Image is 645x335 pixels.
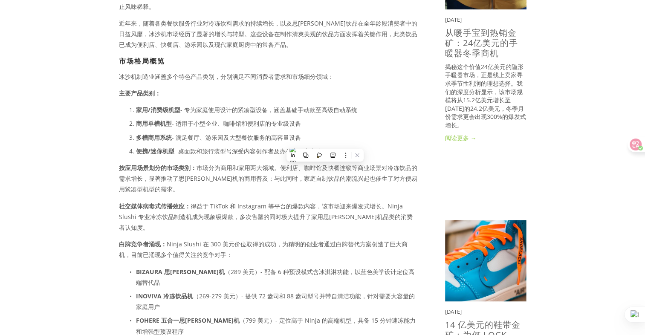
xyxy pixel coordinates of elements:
strong: BIZAURA 思[PERSON_NAME]机 [136,268,225,276]
font: 市场格局概览 [119,56,165,66]
font: - 桌面款和旅行装型号深受内容创作者及办公室用户青睐 [136,147,321,155]
strong: 商用单槽机型 [136,119,172,127]
font: 得益于 TikTok 和 Instagram 等平台的爆款内容，该市场迎来爆发式增长。Ninja Slushi 专业冷冻饮品制造机成为现象级爆款，多次售罄的同时极大提升了家用思[PERSON_N... [119,202,413,231]
time: [DATE] [445,16,462,23]
strong: INOVIVA 冷冻饮品机 [136,292,193,300]
font: （289 美元）- 配备 6 种预设模式含冰淇淋功能，以蓝色美学设计定位高端替代品 [136,268,414,286]
strong: 便携/迷你机型 [136,147,174,155]
font: （799 美元）- 定位高于 Ninja 的高端机型，具备 15 分钟速冻能力和增强型预设程序 [136,316,416,335]
font: 市场分为商用和家用两大领域。便利店、咖啡馆及快餐连锁等商业场景对冷冻饮品的需求增长，显著推动了思[PERSON_NAME]机的商用普及；与此同时，家庭自制饮品的潮流兴起也催生了对方便易用紧凑型机... [119,164,417,193]
font: 近年来，随着各类餐饮服务行业对冷冻饮料需求的持续增长，以及思[PERSON_NAME]饮品在全年龄段消费者中的日益风靡，冰沙机市场经历了显著的增长与转型。这些设备在制作清爽美观的饮品方面发挥着关... [119,19,417,49]
strong: 按应用场景划分的市场类别： [119,164,197,172]
font: 主要产品类别： [119,89,161,97]
img: The $1.4 Billion Shoelace Goldmine: Why Lock Laces, HICKIES, and Xpand Are Crushing Traditional B... [445,220,526,301]
a: 从暖手宝到热销金矿：24亿美元的手暖器冬季商机 [445,27,518,59]
font: Ninja Slushi 在 300 美元价位取得的成功，为精明的创业者通过白牌替代方案创造了巨大商机，目前已涌现多个值得关注的竞争对手： [119,240,408,259]
strong: 多槽商用系统 [136,133,172,142]
font: - 适用于小型企业、咖啡馆和便利店的专业级设备 [136,119,301,127]
a: 阅读更多 → [445,134,526,142]
strong: 社交媒体病毒式传播效应： [119,202,191,210]
strong: 白牌竞争者涌现： [119,240,167,248]
font: 冰沙机制造业涵盖多个特色产品类别，分别满足不同消费者需求和市场细分领域： [119,72,334,81]
font: 阅读更多 → [445,134,477,142]
font: - 专为家庭使用设计的紧凑型设备，涵盖基础手动款至高级自动系统 [136,106,357,114]
time: [DATE] [445,308,462,315]
font: - 满足餐厅、游乐园及大型餐饮服务的高容量设备 [136,133,301,142]
font: 揭秘这个价值24亿美元的隐形手暖器市场，正是线上卖家寻求季节性利润的理想选择。我们的深度分析显示，该市场规模将从15.2亿美元增长至[DATE]的24.2亿美元，冬季月份需求更会出现300%的爆... [445,63,526,129]
strong: 家用/消费级机型 [136,106,180,114]
font: （269-279 美元）- 提供 72 盎司和 88 盎司型号并带自清洁功能，针对需要大容量的家庭用户 [136,292,415,311]
strong: FOHERE 五合一思[PERSON_NAME]机 [136,316,240,324]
